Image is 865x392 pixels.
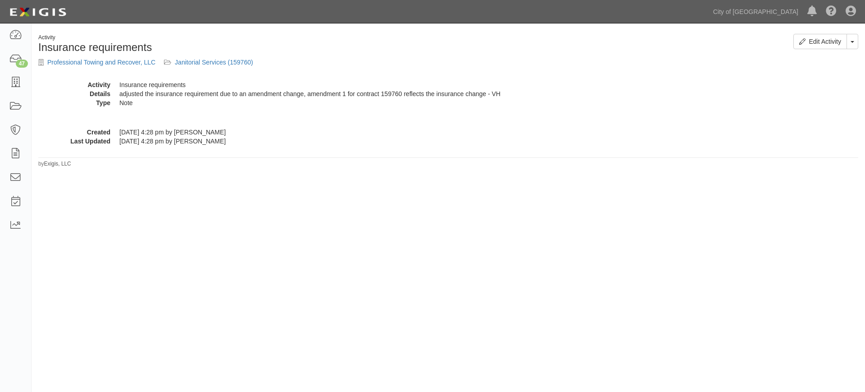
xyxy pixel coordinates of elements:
[119,128,858,137] dd: [DATE] 4:28 pm by [PERSON_NAME]
[119,98,858,107] dd: Note
[175,59,253,66] a: Janitorial Services (159760)
[38,128,110,137] dt: Created
[38,160,71,168] small: by
[38,98,110,107] dt: Type
[7,4,69,20] img: logo-5460c22ac91f19d4615b14bd174203de0afe785f0fc80cf4dbbc73dc1793850b.png
[826,6,837,17] i: Help Center - Complianz
[709,3,803,21] a: City of [GEOGRAPHIC_DATA]
[38,80,110,89] dt: Activity
[38,137,110,146] dt: Last Updated
[119,137,858,146] dd: [DATE] 4:28 pm by [PERSON_NAME]
[793,34,847,49] a: Edit Activity
[38,42,787,53] h1: Insurance requirements
[38,34,865,42] div: Activity
[119,80,858,89] dd: Insurance requirements
[47,59,155,66] a: Professional Towing and Recover, LLC
[44,161,71,167] a: Exigis, LLC
[16,60,28,68] div: 47
[38,89,110,98] dt: Details
[119,89,858,98] dd: adjusted the insurance requirement due to an amendment change, amendment 1 for contract 159760 re...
